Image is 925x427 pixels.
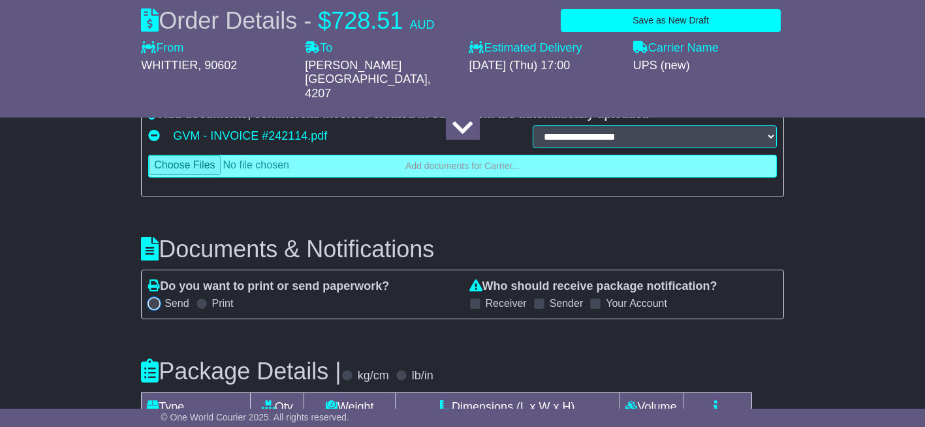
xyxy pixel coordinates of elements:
[305,72,430,100] span: , 4207
[141,236,784,262] h3: Documents & Notifications
[606,297,667,309] label: Your Account
[148,279,389,294] label: Do you want to print or send paperwork?
[251,392,304,421] td: Qty
[198,59,237,72] span: , 90602
[305,41,332,55] label: To
[331,7,403,34] span: 728.51
[550,297,584,309] label: Sender
[469,279,717,294] label: Who should receive package notification?
[161,412,349,422] span: © One World Courier 2025. All rights reserved.
[304,392,396,421] td: Weight
[358,369,389,383] label: kg/cm
[396,392,619,421] td: Dimensions (L x W x H)
[469,41,619,55] label: Estimated Delivery
[141,358,341,385] h3: Package Details |
[142,392,251,421] td: Type
[486,297,527,309] label: Receiver
[318,7,331,34] span: $
[141,7,434,35] div: Order Details -
[633,59,784,73] div: UPS (new)
[412,369,433,383] label: lb/in
[633,41,719,55] label: Carrier Name
[305,59,427,86] span: [PERSON_NAME][GEOGRAPHIC_DATA]
[409,18,434,31] span: AUD
[141,41,183,55] label: From
[561,9,781,32] button: Save as New Draft
[141,59,198,72] span: WHITTIER
[469,59,619,73] div: [DATE] (Thu) 17:00
[148,155,777,178] a: Add documents for Carrier...
[165,297,189,309] label: Send
[619,392,683,421] td: Volume
[212,297,234,309] label: Print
